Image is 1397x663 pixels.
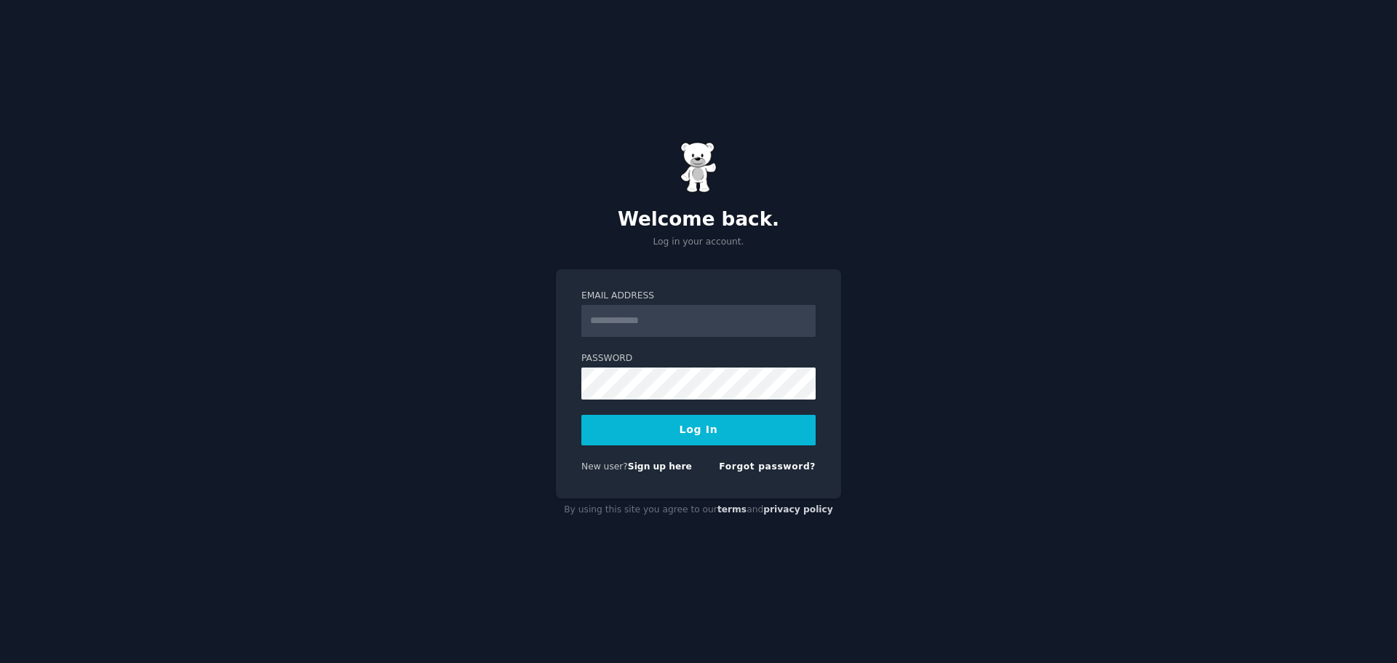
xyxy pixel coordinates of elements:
label: Password [581,352,816,365]
label: Email Address [581,290,816,303]
a: terms [717,504,747,515]
button: Log In [581,415,816,445]
a: Forgot password? [719,461,816,472]
p: Log in your account. [556,236,841,249]
span: New user? [581,461,628,472]
a: Sign up here [628,461,692,472]
a: privacy policy [763,504,833,515]
h2: Welcome back. [556,208,841,231]
div: By using this site you agree to our and [556,499,841,522]
img: Gummy Bear [680,142,717,193]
